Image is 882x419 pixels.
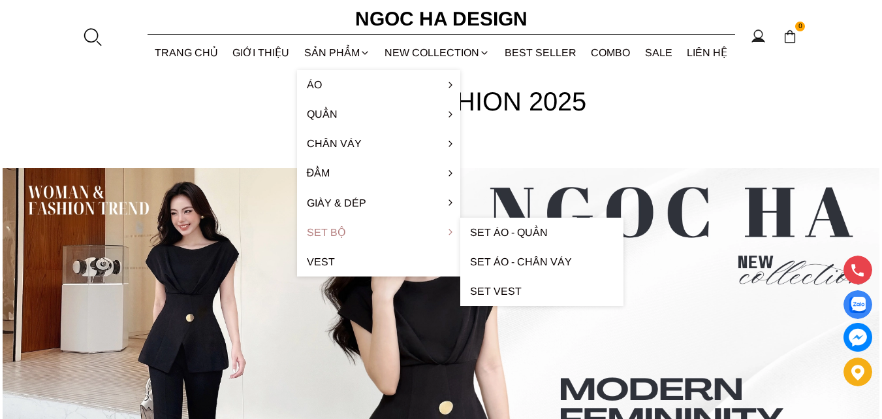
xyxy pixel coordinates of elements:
[497,35,584,70] a: BEST SELLER
[843,323,872,352] a: messenger
[849,297,866,313] img: Display image
[297,99,460,129] a: Quần
[297,218,460,247] a: Set Bộ
[783,29,797,44] img: img-CART-ICON-ksit0nf1
[297,188,460,218] a: Giày & Dép
[297,70,460,99] a: Áo
[148,35,226,70] a: TRANG CHỦ
[297,247,460,277] a: Vest
[377,35,497,70] a: NEW COLLECTION
[297,129,460,158] a: Chân váy
[460,277,623,306] a: Set Vest
[225,35,297,70] a: GIỚI THIỆU
[460,218,623,247] a: Set Áo - Quần
[638,35,680,70] a: SALE
[460,247,623,277] a: Set Áo - Chân váy
[297,158,460,188] a: Đầm
[680,35,735,70] a: LIÊN HỆ
[843,290,872,319] a: Display image
[795,22,806,32] span: 0
[343,3,539,35] a: Ngoc Ha Design
[297,35,378,70] div: SẢN PHẨM
[584,35,638,70] a: Combo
